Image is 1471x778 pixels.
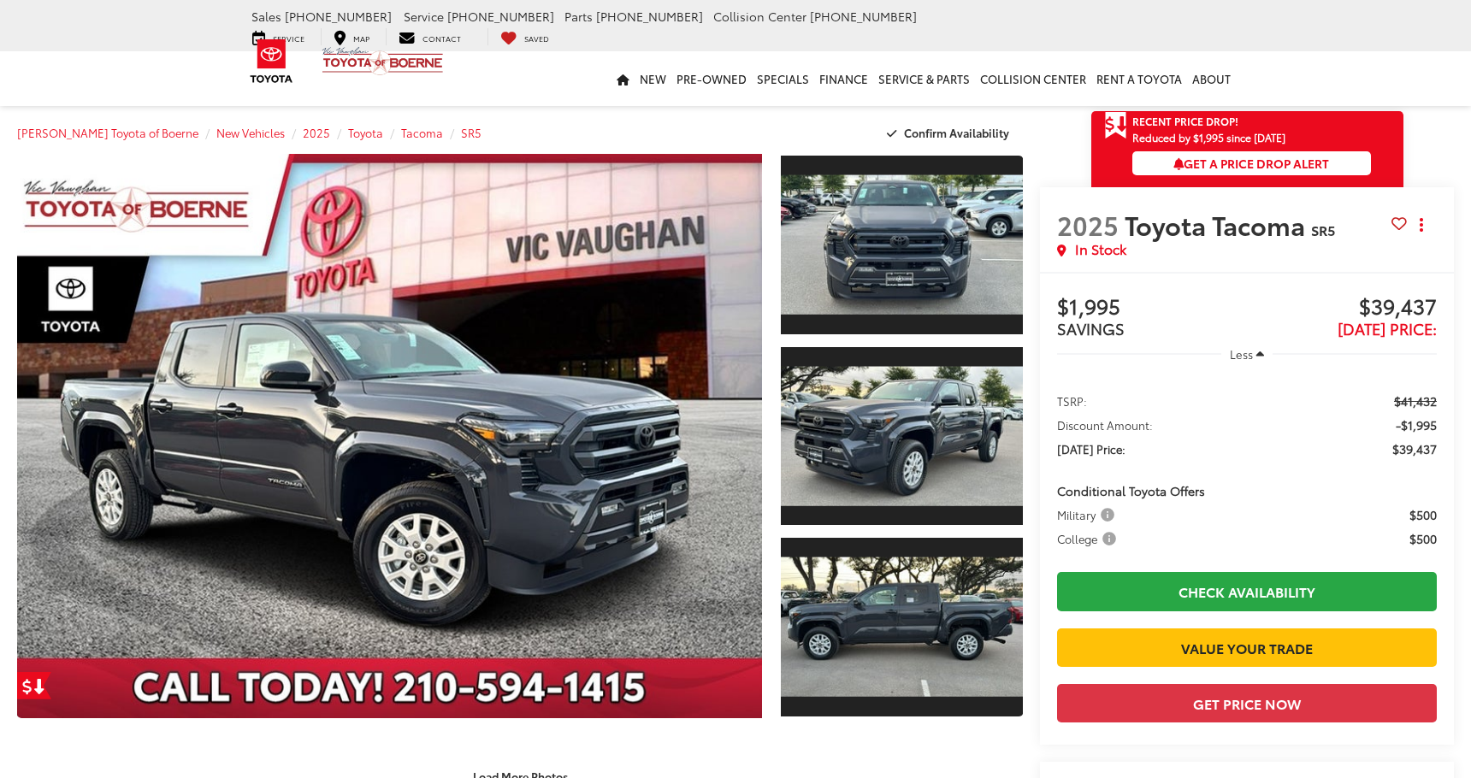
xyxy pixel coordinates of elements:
[671,51,752,106] a: Pre-Owned
[1057,295,1247,321] span: $1,995
[1221,339,1273,369] button: Less
[1394,392,1437,410] span: $41,432
[461,125,481,140] a: SR5
[778,366,1025,505] img: 2025 Toyota Tacoma SR5
[1057,684,1437,722] button: Get Price Now
[1057,506,1120,523] button: Military
[1057,440,1125,457] span: [DATE] Price:
[1057,628,1437,667] a: Value Your Trade
[975,51,1091,106] a: Collision Center
[778,175,1025,315] img: 2025 Toyota Tacoma SR5
[877,118,1024,148] button: Confirm Availability
[1311,220,1335,239] span: SR5
[348,125,383,140] a: Toyota
[251,8,281,25] span: Sales
[752,51,814,106] a: Specials
[17,672,51,699] a: Get Price Drop Alert
[781,154,1023,336] a: Expand Photo 1
[216,125,285,140] a: New Vehicles
[285,8,392,25] span: [PHONE_NUMBER]
[9,151,769,721] img: 2025 Toyota Tacoma SR5
[904,125,1009,140] span: Confirm Availability
[713,8,806,25] span: Collision Center
[635,51,671,106] a: New
[781,536,1023,718] a: Expand Photo 3
[564,8,593,25] span: Parts
[1409,506,1437,523] span: $500
[778,557,1025,697] img: 2025 Toyota Tacoma SR5
[1057,572,1437,610] a: Check Availability
[401,125,443,140] a: Tacoma
[404,8,444,25] span: Service
[1392,440,1437,457] span: $39,437
[1409,530,1437,547] span: $500
[1173,155,1329,172] span: Get a Price Drop Alert
[873,51,975,106] a: Service & Parts: Opens in a new tab
[1187,51,1236,106] a: About
[1091,111,1403,132] a: Get Price Drop Alert Recent Price Drop!
[239,28,317,45] a: Service
[17,125,198,140] a: [PERSON_NAME] Toyota of Boerne
[781,345,1023,528] a: Expand Photo 2
[239,33,304,89] img: Toyota
[1247,295,1437,321] span: $39,437
[814,51,873,106] a: Finance
[1057,416,1153,433] span: Discount Amount:
[1105,111,1127,140] span: Get Price Drop Alert
[17,154,762,718] a: Expand Photo 0
[524,32,549,44] span: Saved
[322,46,444,76] img: Vic Vaughan Toyota of Boerne
[303,125,330,140] a: 2025
[1132,132,1371,143] span: Reduced by $1,995 since [DATE]
[1057,506,1118,523] span: Military
[1057,530,1119,547] span: College
[386,28,474,45] a: Contact
[1132,114,1238,128] span: Recent Price Drop!
[1057,530,1122,547] button: College
[810,8,917,25] span: [PHONE_NUMBER]
[1396,416,1437,433] span: -$1,995
[1057,206,1119,243] span: 2025
[1420,218,1423,232] span: dropdown dots
[1407,209,1437,239] button: Actions
[1057,482,1205,499] span: Conditional Toyota Offers
[596,8,703,25] span: [PHONE_NUMBER]
[487,28,562,45] a: My Saved Vehicles
[1125,206,1311,243] span: Toyota Tacoma
[1057,317,1125,339] span: SAVINGS
[1338,317,1437,339] span: [DATE] Price:
[1075,239,1126,259] span: In Stock
[1230,346,1253,362] span: Less
[321,28,382,45] a: Map
[611,51,635,106] a: Home
[447,8,554,25] span: [PHONE_NUMBER]
[1057,392,1087,410] span: TSRP:
[1091,51,1187,106] a: Rent a Toyota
